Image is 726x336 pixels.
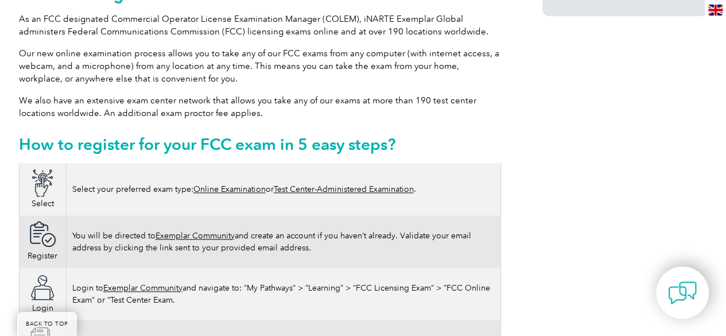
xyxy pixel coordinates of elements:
[66,268,500,320] td: Login to and navigate to: “My Pathways” > “Learning” > “FCC Licensing Exam” > “FCC Online Exam” o...
[668,279,697,307] img: contact-chat.png
[66,163,500,215] td: Select your preferred exam type: or .
[103,283,183,293] a: Exemplar Community
[66,215,500,268] td: You will be directed to and create an account if you haven’t already. Validate your email address...
[19,163,66,215] td: Select
[19,13,501,38] p: As an FCC designated Commercial Operator License Examination Manager (COLEM), iNARTE Exemplar Glo...
[19,94,501,119] p: We also have an extensive exam center network that allows you take any of our exams at more than ...
[19,135,501,153] h2: How to register for your FCC exam in 5 easy steps?
[17,312,77,336] a: BACK TO TOP
[19,47,501,85] p: Our new online examination process allows you to take any of our FCC exams from any computer (wit...
[193,184,266,194] a: Online Examination
[708,5,723,16] img: en
[19,268,66,320] td: Login
[156,231,235,241] a: Exemplar Community
[19,215,66,268] td: Register
[274,184,414,194] a: Test Center-Administered Examination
